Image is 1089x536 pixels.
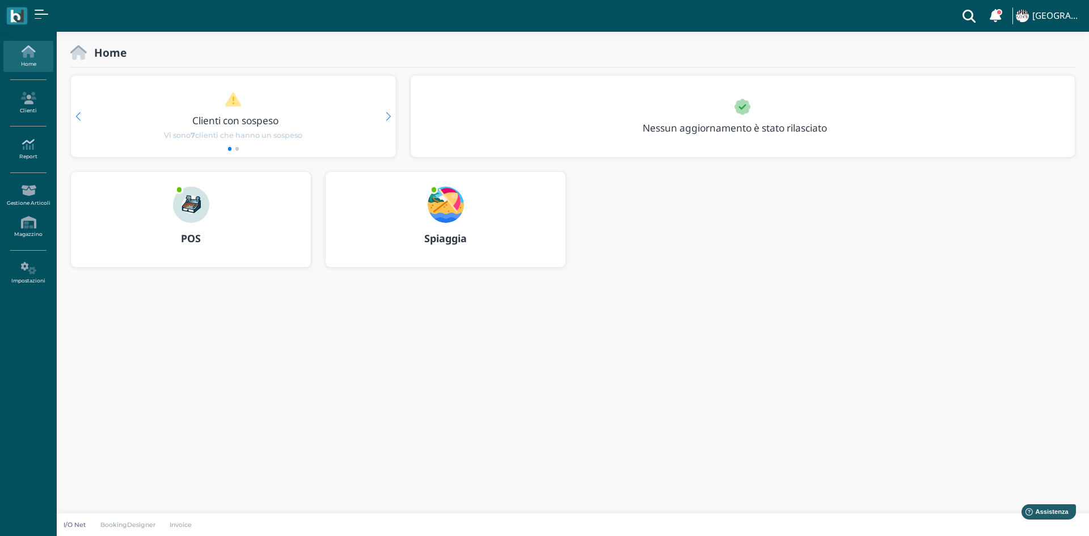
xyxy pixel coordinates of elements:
img: ... [173,187,209,223]
a: ... Spiaggia [325,171,566,281]
a: Clienti [3,87,53,119]
div: 1 / 1 [411,75,1075,157]
img: ... [428,187,464,223]
a: Impostazioni [3,258,53,289]
span: Assistenza [33,9,75,18]
a: Report [3,134,53,165]
iframe: Help widget launcher [1008,501,1079,526]
div: Next slide [386,112,391,121]
h2: Home [87,47,126,58]
div: 1 / 2 [71,75,396,157]
a: Magazzino [3,212,53,243]
h3: Clienti con sospeso [95,115,376,126]
a: Clienti con sospeso Vi sono7clienti che hanno un sospeso [92,92,374,141]
h3: Nessun aggiornamento è stato rilasciato [636,123,853,133]
b: POS [181,231,201,245]
a: ... [GEOGRAPHIC_DATA] [1014,2,1082,29]
b: 7 [191,131,195,140]
img: ... [1016,10,1028,22]
a: ... POS [70,171,311,281]
img: logo [10,10,23,23]
b: Spiaggia [424,231,467,245]
div: Previous slide [75,112,81,121]
span: Vi sono clienti che hanno un sospeso [164,130,302,141]
a: Home [3,41,53,72]
a: Gestione Articoli [3,180,53,211]
h4: [GEOGRAPHIC_DATA] [1032,11,1082,21]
